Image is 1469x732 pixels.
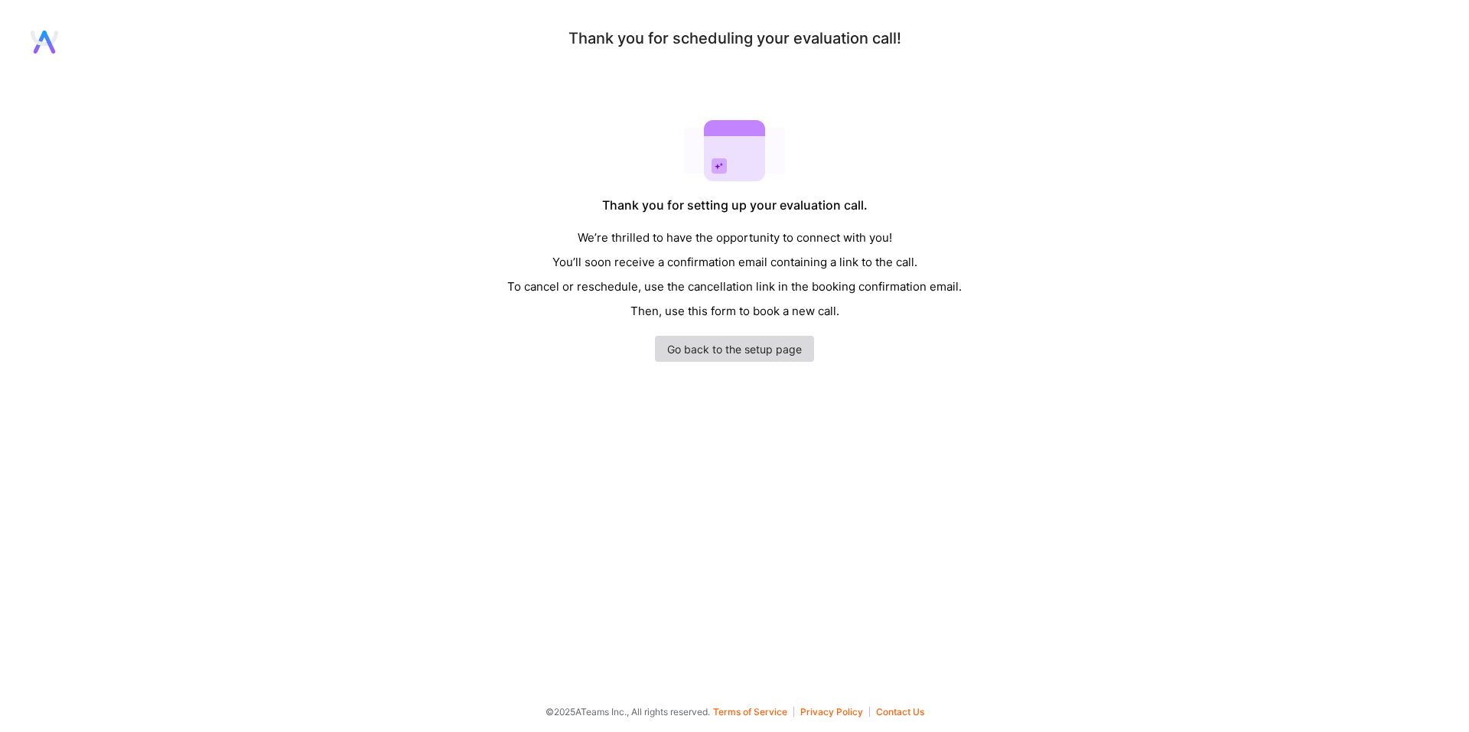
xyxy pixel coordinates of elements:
div: Thank you for setting up your evaluation call. [602,197,868,213]
button: Terms of Service [713,707,794,717]
div: Thank you for scheduling your evaluation call! [568,31,901,47]
div: We’re thrilled to have the opportunity to connect with you! You’ll soon receive a confirmation em... [507,226,962,324]
a: Go back to the setup page [655,336,814,362]
button: Contact Us [876,707,924,717]
button: Privacy Policy [800,707,870,717]
span: © 2025 ATeams Inc., All rights reserved. [546,704,710,720]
